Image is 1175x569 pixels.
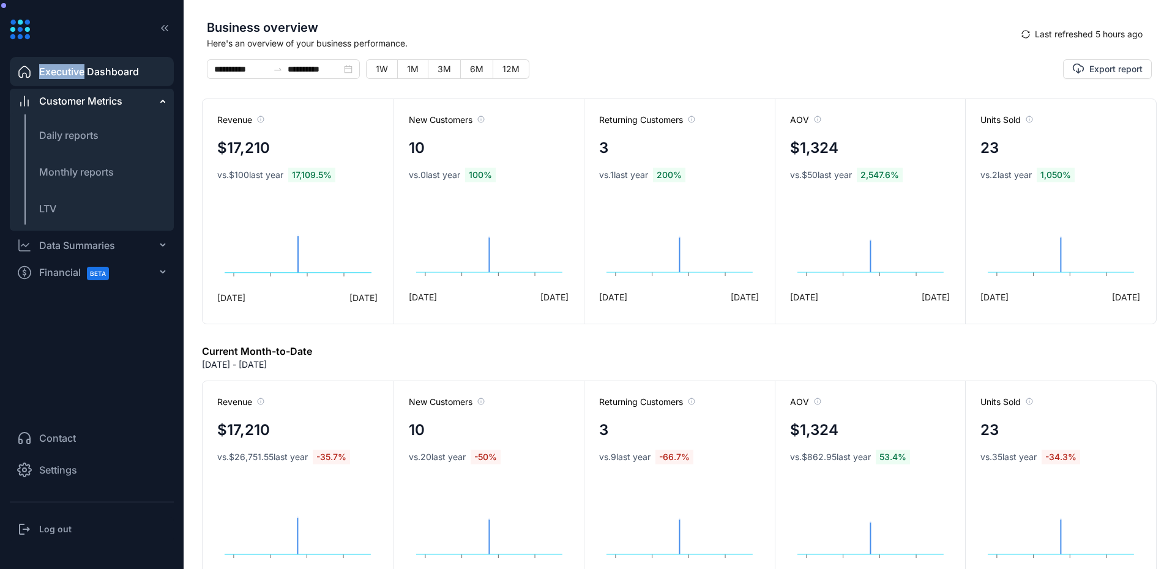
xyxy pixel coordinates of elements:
span: Customer Metrics [39,94,122,108]
h4: $1,324 [790,419,838,441]
span: -50 % [471,450,501,464]
span: 6M [470,64,483,74]
span: Returning Customers [599,396,695,408]
span: vs. 0 last year [409,169,460,181]
span: [DATE] [731,291,759,303]
span: Here's an overview of your business performance. [207,37,1012,50]
span: AOV [790,114,821,126]
h4: $1,324 [790,137,838,159]
span: Returning Customers [599,114,695,126]
span: sync [1021,30,1030,39]
span: [DATE] [980,291,1009,303]
span: Units Sold [980,396,1033,408]
span: 1,050 % [1037,168,1075,182]
span: [DATE] [1112,291,1140,303]
span: [DATE] [599,291,627,303]
span: LTV [39,203,56,215]
p: [DATE] - [DATE] [202,359,267,371]
h4: 10 [409,419,425,441]
span: vs. 2 last year [980,169,1032,181]
span: 53.4 % [876,450,910,464]
span: vs. $100 last year [217,169,283,181]
h4: 23 [980,419,999,441]
span: 2,547.6 % [857,168,903,182]
h4: 23 [980,137,999,159]
span: to [273,64,283,74]
span: vs. $862.95 last year [790,451,871,463]
span: 1M [407,64,419,74]
span: vs. 9 last year [599,451,651,463]
span: BETA [87,267,109,280]
span: [DATE] [217,291,245,304]
span: Contact [39,431,76,445]
span: [DATE] [922,291,950,303]
button: Export report [1063,59,1152,79]
span: -35.7 % [313,450,350,464]
h4: 3 [599,137,608,159]
span: vs. $26,751.55 last year [217,451,308,463]
span: 17,109.5 % [288,168,335,182]
span: Units Sold [980,114,1033,126]
span: Revenue [217,114,264,126]
span: vs. $50 last year [790,169,852,181]
h4: $17,210 [217,137,270,159]
button: syncLast refreshed 5 hours ago [1012,24,1152,44]
span: [DATE] [790,291,818,303]
span: Daily reports [39,129,99,141]
h4: $17,210 [217,419,270,441]
span: Last refreshed 5 hours ago [1035,28,1143,41]
span: -66.7 % [655,450,693,464]
span: Executive Dashboard [39,64,139,79]
span: New Customers [409,396,485,408]
span: New Customers [409,114,485,126]
span: [DATE] [409,291,437,303]
span: Export report [1089,63,1143,75]
span: 200 % [653,168,685,182]
span: vs. 1 last year [599,169,648,181]
span: vs. 35 last year [980,451,1037,463]
span: swap-right [273,64,283,74]
h4: 3 [599,419,608,441]
h6: Current Month-to-Date [202,344,312,359]
span: Business overview [207,18,1012,37]
span: -34.3 % [1042,450,1080,464]
span: [DATE] [349,291,378,304]
h3: Log out [39,523,72,535]
span: Settings [39,463,77,477]
span: Revenue [217,396,264,408]
span: 3M [438,64,451,74]
span: 1W [376,64,388,74]
span: AOV [790,396,821,408]
span: Financial [39,259,120,286]
span: Monthly reports [39,166,114,178]
span: 100 % [465,168,496,182]
span: vs. 20 last year [409,451,466,463]
div: Data Summaries [39,238,115,253]
h4: 10 [409,137,425,159]
span: 12M [502,64,520,74]
span: [DATE] [540,291,569,303]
